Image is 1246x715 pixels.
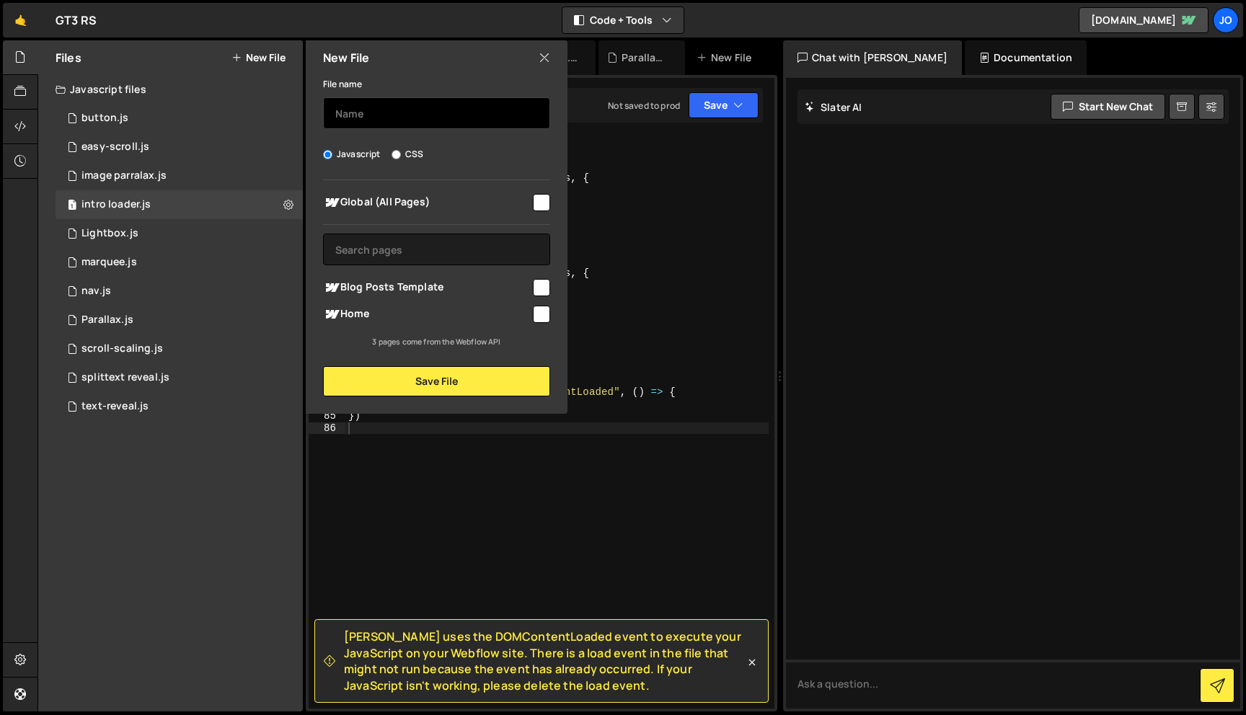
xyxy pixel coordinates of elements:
div: intro loader.js [81,198,151,211]
div: 85 [309,410,345,422]
div: 16836/46021.js [56,306,308,334]
button: New File [231,52,286,63]
button: Code + Tools [562,7,684,33]
label: File name [323,77,362,92]
span: [PERSON_NAME] uses the DOMContentLoaded event to execute your JavaScript on your Webflow site. Th... [344,629,745,693]
div: nav.js [81,285,111,298]
div: text-reveal.js [81,400,149,413]
div: 16836/46051.js [56,334,308,363]
h2: Slater AI [805,100,862,114]
div: 16836/46214.js [56,161,308,190]
button: Save [689,92,759,118]
div: 16836/46036.js [56,392,308,421]
div: Javascript files [38,75,303,104]
div: button.js [81,112,128,125]
input: Search pages [323,234,550,265]
span: Home [323,306,531,323]
a: [DOMAIN_NAME] [1079,7,1209,33]
input: Name [323,97,550,129]
span: Global (All Pages) [323,194,531,211]
div: GT3 RS [56,12,97,29]
div: 86 [309,422,345,435]
div: splittext reveal.js [81,371,169,384]
small: 3 pages come from the Webflow API [372,337,500,347]
div: 16836/46035.js [56,104,308,133]
div: Documentation [965,40,1087,75]
a: 🤙 [3,3,38,37]
div: scroll-scaling.js [81,342,163,355]
div: 16836/46154.js [56,277,308,306]
div: Parallax.js [622,50,668,65]
div: Chat with [PERSON_NAME] [783,40,962,75]
div: 16836/46312.js [56,190,308,219]
div: Parallax.js [81,314,133,327]
div: 16836/46052.js [56,133,308,161]
div: 16836/46157.js [56,248,308,277]
div: New File [697,50,757,65]
label: CSS [392,147,423,161]
div: marquee.js [81,256,137,269]
a: Jo [1213,7,1239,33]
span: 1 [68,200,76,212]
h2: Files [56,50,81,66]
input: CSS [392,150,401,159]
button: Start new chat [1051,94,1165,120]
input: Javascript [323,150,332,159]
div: 16836/46053.js [56,219,308,248]
div: image parralax.js [81,169,167,182]
div: Not saved to prod [608,99,680,112]
div: Lightbox.js [81,227,138,240]
div: 16836/46259.js [56,363,308,392]
div: easy-scroll.js [81,141,149,154]
span: Blog Posts Template [323,279,531,296]
label: Javascript [323,147,381,161]
h2: New File [323,50,369,66]
button: Save File [323,366,550,396]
